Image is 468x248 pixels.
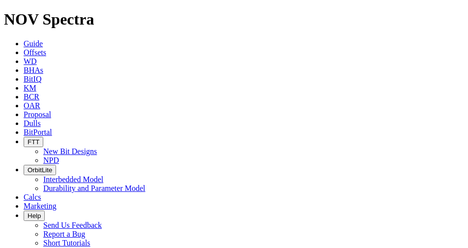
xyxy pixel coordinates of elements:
a: BHAs [24,66,43,74]
h1: NOV Spectra [4,10,464,29]
a: Guide [24,39,43,48]
span: FTT [28,138,39,146]
a: Calcs [24,193,41,201]
a: Report a Bug [43,230,85,238]
span: OrbitLite [28,166,52,174]
a: Send Us Feedback [43,221,102,229]
a: WD [24,57,37,65]
button: FTT [24,137,43,147]
a: Dulls [24,119,41,127]
a: New Bit Designs [43,147,97,155]
a: KM [24,84,36,92]
a: BitPortal [24,128,52,136]
a: Durability and Parameter Model [43,184,146,192]
a: Marketing [24,202,57,210]
a: Proposal [24,110,51,119]
button: Help [24,211,45,221]
a: Interbedded Model [43,175,103,184]
button: OrbitLite [24,165,56,175]
a: OAR [24,101,40,110]
a: BitIQ [24,75,41,83]
a: BCR [24,93,39,101]
a: NPD [43,156,59,164]
a: Offsets [24,48,46,57]
a: Short Tutorials [43,239,90,247]
span: Help [28,212,41,219]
